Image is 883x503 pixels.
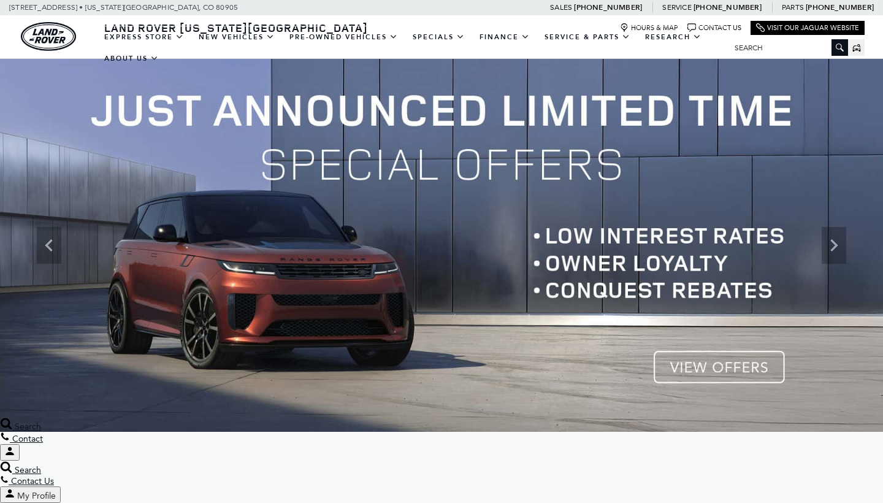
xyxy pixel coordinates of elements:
span: My Profile [17,491,56,501]
img: Land Rover [21,22,76,51]
span: Search [15,465,41,475]
a: Service & Parts [537,26,638,48]
span: Contact Us [11,476,54,486]
a: EXPRESS STORE [97,26,191,48]
a: Finance [472,26,537,48]
span: Sales [550,3,572,12]
nav: Main Navigation [97,26,725,69]
a: [PHONE_NUMBER] [694,2,762,12]
a: Visit Our Jaguar Website [756,23,859,33]
a: About Us [97,48,166,69]
a: Research [638,26,709,48]
a: Contact Us [687,23,741,33]
a: Land Rover [US_STATE][GEOGRAPHIC_DATA] [97,20,375,35]
a: land-rover [21,22,76,51]
a: [PHONE_NUMBER] [574,2,642,12]
a: Hours & Map [620,23,678,33]
input: Search [725,40,848,55]
span: Land Rover [US_STATE][GEOGRAPHIC_DATA] [104,20,368,35]
span: Search [15,421,41,432]
a: Pre-Owned Vehicles [282,26,405,48]
a: New Vehicles [191,26,282,48]
a: Specials [405,26,472,48]
span: Parts [782,3,804,12]
a: [STREET_ADDRESS] • [US_STATE][GEOGRAPHIC_DATA], CO 80905 [9,3,238,12]
a: [PHONE_NUMBER] [806,2,874,12]
span: Contact [12,434,43,444]
span: Service [662,3,691,12]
